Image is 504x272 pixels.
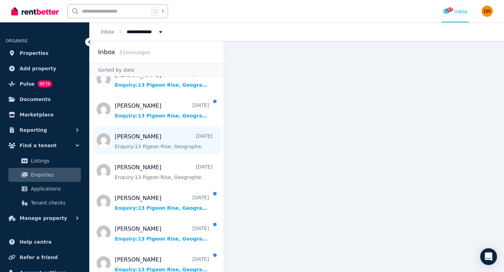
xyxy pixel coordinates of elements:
span: Marketplace [20,110,54,119]
span: Enquiries [31,171,78,179]
a: [PERSON_NAME][DATE]Enquiry:13 Pigeon Rise, Geographe. [115,71,209,88]
div: Open Intercom Messenger [480,248,497,265]
nav: Breadcrumb [90,22,175,41]
img: DownSouth Realty [482,6,493,17]
a: Documents [6,92,84,106]
a: Applications [8,182,81,196]
span: BETA [37,80,52,87]
span: Applications [31,185,78,193]
span: Manage property [20,214,67,222]
a: Add property [6,62,84,76]
button: Reporting [6,123,84,137]
span: k [162,8,164,14]
a: Properties [6,46,84,60]
span: Documents [20,95,51,103]
span: 51 message s [119,50,150,55]
button: Find a tenant [6,138,84,152]
a: [PERSON_NAME][DATE]Enquiry:13 Pigeon Rise, Geographe. [115,225,209,242]
div: Inbox [443,8,468,15]
span: 17 [447,7,453,12]
span: Pulse [20,80,35,88]
a: Enquiries [8,168,81,182]
a: [PERSON_NAME][DATE]Enquiry:13 Pigeon Rise, Geographe. [115,194,209,212]
a: Help centre [6,235,84,249]
a: Inbox [101,29,114,35]
span: Listings [31,157,78,165]
a: Marketplace [6,108,84,122]
div: Sorted by date [90,63,224,77]
a: PulseBETA [6,77,84,91]
a: [PERSON_NAME][DATE]Enquiry:13 Pigeon Rise, Geographe. [115,133,212,150]
span: Add property [20,64,56,73]
a: [PERSON_NAME][DATE]Enquiry:13 Pigeon Rise, Geographe. [115,163,212,181]
button: Manage property [6,211,84,225]
span: Find a tenant [20,141,57,150]
span: Properties [20,49,49,57]
span: ORGANISE [6,38,28,43]
span: Tenant checks [31,199,78,207]
nav: Message list [90,77,224,272]
img: RentBetter [11,6,59,16]
h2: Inbox [98,47,115,57]
a: Tenant checks [8,196,81,210]
a: Listings [8,154,81,168]
span: Help centre [20,238,52,246]
span: Reporting [20,126,47,134]
a: [PERSON_NAME][DATE]Enquiry:13 Pigeon Rise, Geographe. [115,102,209,119]
a: Refer a friend [6,250,84,264]
span: Refer a friend [20,253,58,262]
